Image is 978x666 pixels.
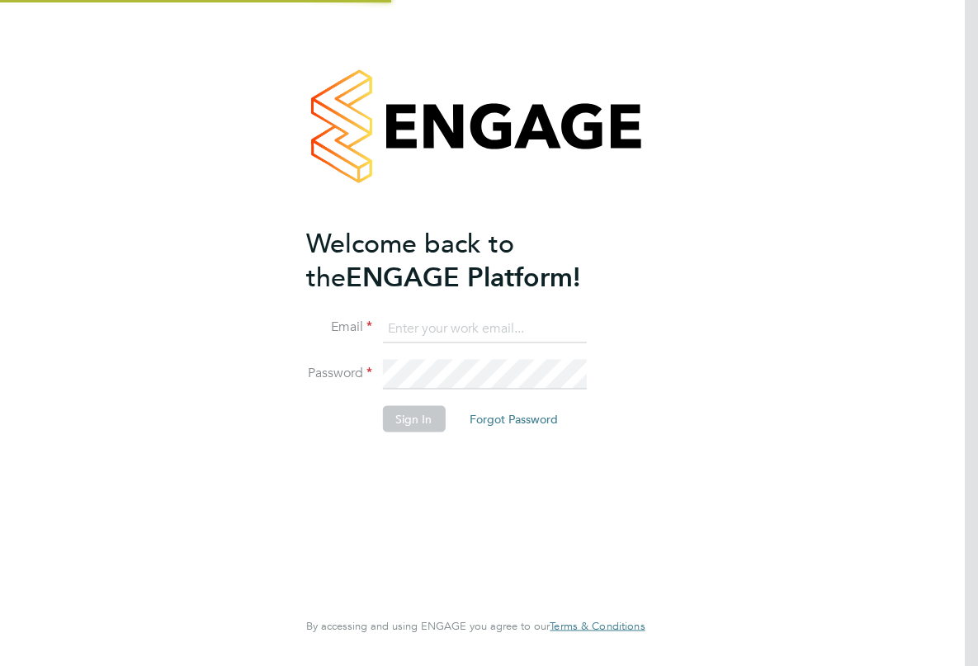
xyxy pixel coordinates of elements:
[550,619,645,633] span: Terms & Conditions
[306,226,628,294] h2: ENGAGE Platform!
[306,319,372,336] label: Email
[306,365,372,382] label: Password
[382,406,445,432] button: Sign In
[456,406,571,432] button: Forgot Password
[306,227,514,293] span: Welcome back to the
[382,314,586,343] input: Enter your work email...
[550,620,645,633] a: Terms & Conditions
[306,619,645,633] span: By accessing and using ENGAGE you agree to our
